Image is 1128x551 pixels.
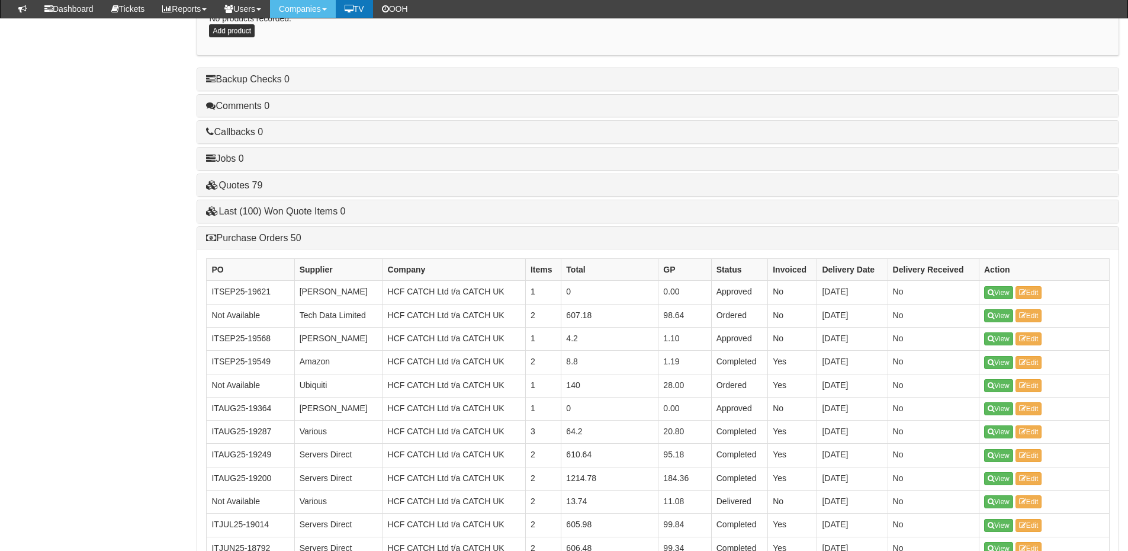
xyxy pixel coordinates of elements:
[817,397,888,420] td: [DATE]
[817,444,888,467] td: [DATE]
[658,351,711,374] td: 1.19
[207,351,294,374] td: ITSEP25-19549
[197,1,1119,56] div: No products recorded.
[561,281,658,304] td: 0
[1015,519,1042,532] a: Edit
[294,259,383,281] th: Supplier
[525,444,561,467] td: 2
[768,304,817,327] td: No
[525,397,561,420] td: 1
[817,421,888,444] td: [DATE]
[711,374,767,397] td: Ordered
[984,495,1013,508] a: View
[561,374,658,397] td: 140
[888,351,979,374] td: No
[1015,309,1042,322] a: Edit
[207,304,294,327] td: Not Available
[561,327,658,350] td: 4.2
[1015,425,1042,438] a: Edit
[1015,379,1042,392] a: Edit
[561,421,658,444] td: 64.2
[207,281,294,304] td: ITSEP25-19621
[525,491,561,514] td: 2
[817,514,888,537] td: [DATE]
[817,327,888,350] td: [DATE]
[207,514,294,537] td: ITJUL25-19014
[1015,449,1042,462] a: Edit
[383,259,525,281] th: Company
[383,514,525,537] td: HCF CATCH Ltd t/a CATCH UK
[206,153,243,164] a: Jobs 0
[984,519,1013,532] a: View
[561,444,658,467] td: 610.64
[711,397,767,420] td: Approved
[383,351,525,374] td: HCF CATCH Ltd t/a CATCH UK
[294,327,383,350] td: [PERSON_NAME]
[768,259,817,281] th: Invoiced
[1015,402,1042,415] a: Edit
[888,491,979,514] td: No
[294,374,383,397] td: Ubiquiti
[561,304,658,327] td: 607.18
[888,397,979,420] td: No
[768,467,817,490] td: Yes
[817,304,888,327] td: [DATE]
[984,332,1013,345] a: View
[561,259,658,281] th: Total
[525,374,561,397] td: 1
[383,304,525,327] td: HCF CATCH Ltd t/a CATCH UK
[561,514,658,537] td: 605.98
[294,281,383,304] td: [PERSON_NAME]
[561,351,658,374] td: 8.8
[294,397,383,420] td: [PERSON_NAME]
[711,259,767,281] th: Status
[383,281,525,304] td: HCF CATCH Ltd t/a CATCH UK
[888,327,979,350] td: No
[207,467,294,490] td: ITAUG25-19200
[1015,356,1042,369] a: Edit
[768,327,817,350] td: No
[207,259,294,281] th: PO
[888,467,979,490] td: No
[768,514,817,537] td: Yes
[383,421,525,444] td: HCF CATCH Ltd t/a CATCH UK
[294,444,383,467] td: Servers Direct
[383,467,525,490] td: HCF CATCH Ltd t/a CATCH UK
[383,444,525,467] td: HCF CATCH Ltd t/a CATCH UK
[206,127,263,137] a: Callbacks 0
[984,402,1013,415] a: View
[207,374,294,397] td: Not Available
[888,259,979,281] th: Delivery Received
[206,233,301,243] a: Purchase Orders 50
[207,397,294,420] td: ITAUG25-19364
[984,449,1013,462] a: View
[383,327,525,350] td: HCF CATCH Ltd t/a CATCH UK
[817,259,888,281] th: Delivery Date
[1015,495,1042,508] a: Edit
[383,491,525,514] td: HCF CATCH Ltd t/a CATCH UK
[817,351,888,374] td: [DATE]
[294,421,383,444] td: Various
[294,467,383,490] td: Servers Direct
[711,281,767,304] td: Approved
[294,491,383,514] td: Various
[658,491,711,514] td: 11.08
[888,444,979,467] td: No
[658,259,711,281] th: GP
[711,444,767,467] td: Completed
[768,421,817,444] td: Yes
[711,514,767,537] td: Completed
[206,101,269,111] a: Comments 0
[206,180,262,190] a: Quotes 79
[711,491,767,514] td: Delivered
[984,309,1013,322] a: View
[207,327,294,350] td: ITSEP25-19568
[984,472,1013,485] a: View
[206,206,345,216] a: Last (100) Won Quote Items 0
[561,467,658,490] td: 1214.78
[658,374,711,397] td: 28.00
[294,351,383,374] td: Amazon
[209,24,255,37] a: Add product
[984,379,1013,392] a: View
[658,514,711,537] td: 99.84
